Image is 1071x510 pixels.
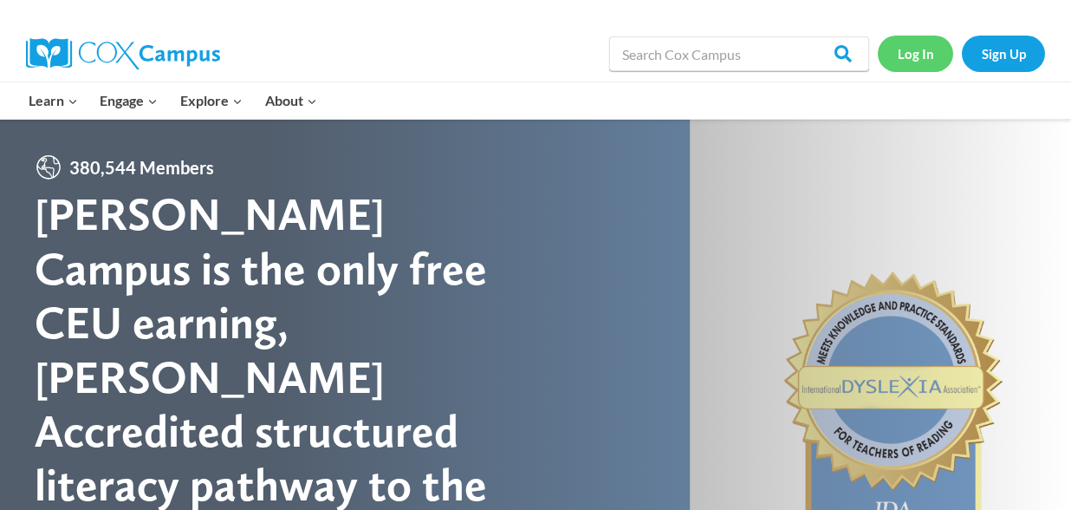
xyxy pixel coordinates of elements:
a: Sign Up [962,36,1045,71]
button: Child menu of Explore [169,82,254,119]
nav: Secondary Navigation [878,36,1045,71]
button: Child menu of Engage [89,82,170,119]
nav: Primary Navigation [17,82,328,119]
button: Child menu of About [254,82,328,119]
a: Log In [878,36,953,71]
img: Cox Campus [26,38,220,69]
button: Child menu of Learn [17,82,89,119]
input: Search Cox Campus [609,36,869,71]
span: 380,544 Members [62,154,221,181]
